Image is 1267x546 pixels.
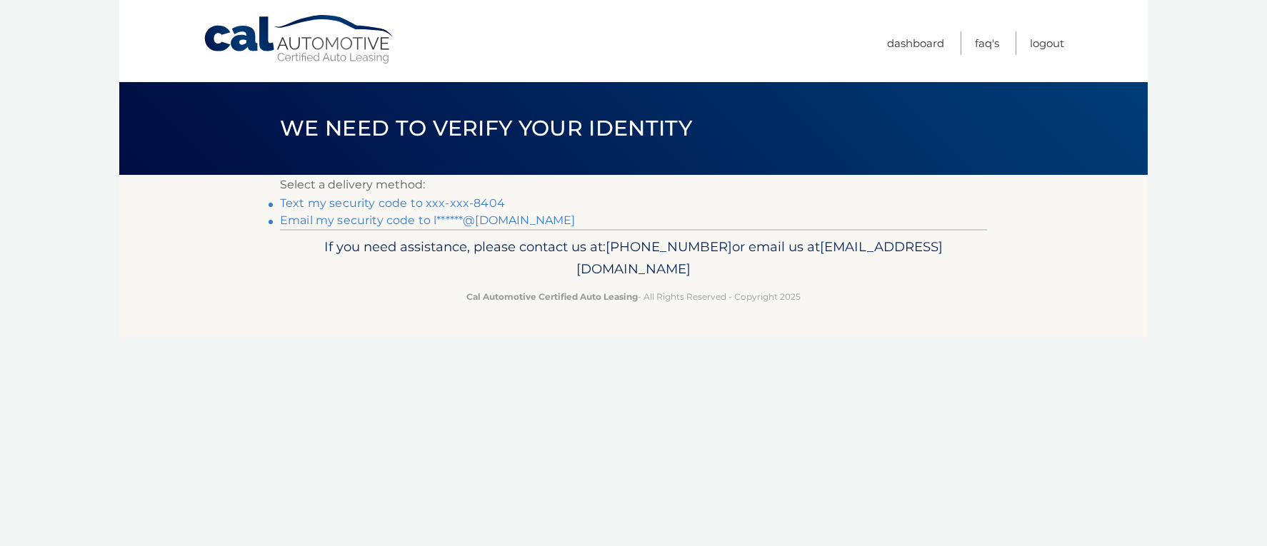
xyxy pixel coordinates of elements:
a: Dashboard [887,31,944,55]
a: FAQ's [975,31,999,55]
p: Select a delivery method: [280,175,987,195]
a: Email my security code to l******@[DOMAIN_NAME] [280,213,576,227]
a: Logout [1030,31,1064,55]
span: [PHONE_NUMBER] [606,238,732,255]
a: Text my security code to xxx-xxx-8404 [280,196,505,210]
strong: Cal Automotive Certified Auto Leasing [466,291,638,302]
p: If you need assistance, please contact us at: or email us at [289,236,978,281]
a: Cal Automotive [203,14,396,65]
p: - All Rights Reserved - Copyright 2025 [289,289,978,304]
span: We need to verify your identity [280,115,692,141]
